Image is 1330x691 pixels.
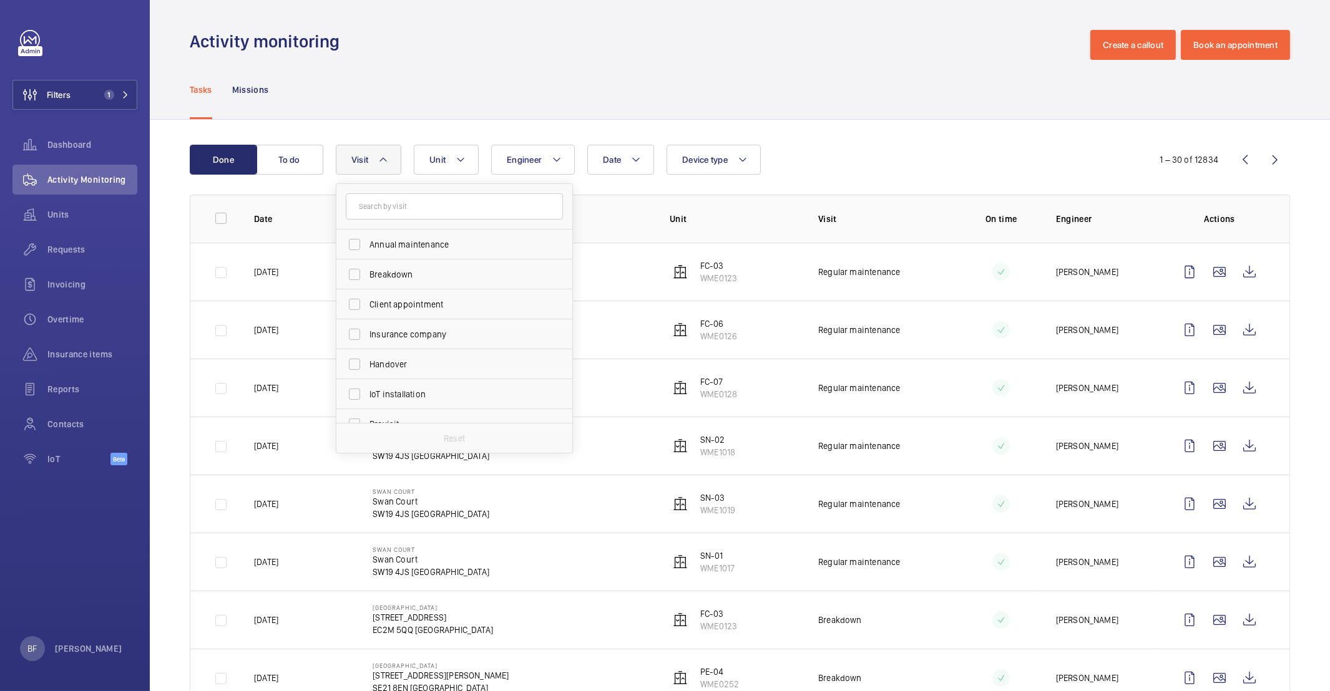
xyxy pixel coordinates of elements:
[55,642,122,655] p: [PERSON_NAME]
[47,173,137,186] span: Activity Monitoring
[47,348,137,360] span: Insurance items
[254,556,278,568] p: [DATE]
[1056,213,1155,225] p: Engineer
[373,508,489,520] p: SW19 4JS [GEOGRAPHIC_DATA]
[232,84,269,96] p: Missions
[700,607,737,620] p: FC-03
[254,382,278,394] p: [DATE]
[373,495,489,508] p: Swan Court
[47,453,110,465] span: IoT
[700,549,735,562] p: SN-01
[673,496,688,511] img: elevator.svg
[1056,382,1118,394] p: [PERSON_NAME]
[673,380,688,395] img: elevator.svg
[190,145,257,175] button: Done
[1056,498,1118,510] p: [PERSON_NAME]
[47,383,137,395] span: Reports
[507,155,542,165] span: Engineer
[47,138,137,151] span: Dashboard
[369,298,541,311] span: Client appointment
[1181,30,1290,60] button: Book an appointment
[369,268,541,281] span: Breakdown
[967,213,1036,225] p: On time
[47,313,137,326] span: Overtime
[47,208,137,221] span: Units
[700,259,737,272] p: FC-03
[700,491,735,504] p: SN-03
[104,90,114,100] span: 1
[254,498,278,510] p: [DATE]
[256,145,323,175] button: To do
[491,145,575,175] button: Engineer
[603,155,621,165] span: Date
[373,488,489,495] p: Swan Court
[818,672,862,684] p: Breakdown
[27,642,37,655] p: BF
[254,213,353,225] p: Date
[444,432,465,445] p: Reset
[700,665,739,678] p: PE-04
[1056,324,1118,336] p: [PERSON_NAME]
[818,324,900,336] p: Regular maintenance
[1056,672,1118,684] p: [PERSON_NAME]
[818,440,900,452] p: Regular maintenance
[47,418,137,430] span: Contacts
[373,604,493,611] p: [GEOGRAPHIC_DATA]
[373,669,509,682] p: [STREET_ADDRESS][PERSON_NAME]
[1056,440,1118,452] p: [PERSON_NAME]
[667,145,761,175] button: Device type
[700,388,737,400] p: WME0128
[1160,153,1218,166] div: 1 – 30 of 12834
[673,322,688,337] img: elevator.svg
[700,272,737,284] p: WME0123
[254,440,278,452] p: [DATE]
[254,672,278,684] p: [DATE]
[369,238,541,251] span: Annual maintenance
[700,678,739,690] p: WME0252
[673,670,688,685] img: elevator.svg
[818,382,900,394] p: Regular maintenance
[1175,213,1264,225] p: Actions
[700,375,737,388] p: FC-07
[369,328,541,341] span: Insurance company
[673,554,688,569] img: elevator.svg
[373,450,489,462] p: SW19 4JS [GEOGRAPHIC_DATA]
[700,620,737,632] p: WME0123
[700,330,737,342] p: WME0126
[700,446,735,458] p: WME1018
[373,553,489,566] p: Swan Court
[373,611,493,624] p: [STREET_ADDRESS]
[346,193,563,220] input: Search by visit
[700,562,735,574] p: WME1017
[700,433,735,446] p: SN-02
[12,80,137,110] button: Filters1
[673,612,688,627] img: elevator.svg
[818,266,900,278] p: Regular maintenance
[414,145,479,175] button: Unit
[369,418,541,430] span: Previsit
[682,155,728,165] span: Device type
[818,498,900,510] p: Regular maintenance
[429,155,446,165] span: Unit
[673,438,688,453] img: elevator.svg
[818,556,900,568] p: Regular maintenance
[670,213,798,225] p: Unit
[373,662,509,669] p: [GEOGRAPHIC_DATA]
[47,278,137,291] span: Invoicing
[369,358,541,370] span: Handover
[351,155,368,165] span: Visit
[254,614,278,626] p: [DATE]
[587,145,654,175] button: Date
[190,30,347,53] h1: Activity monitoring
[1056,266,1118,278] p: [PERSON_NAME]
[47,243,137,256] span: Requests
[190,84,212,96] p: Tasks
[1090,30,1176,60] button: Create a callout
[1056,556,1118,568] p: [PERSON_NAME]
[700,504,735,516] p: WME1019
[373,546,489,553] p: Swan Court
[47,89,71,101] span: Filters
[369,388,541,400] span: IoT installation
[336,145,401,175] button: Visit
[700,317,737,330] p: FC-06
